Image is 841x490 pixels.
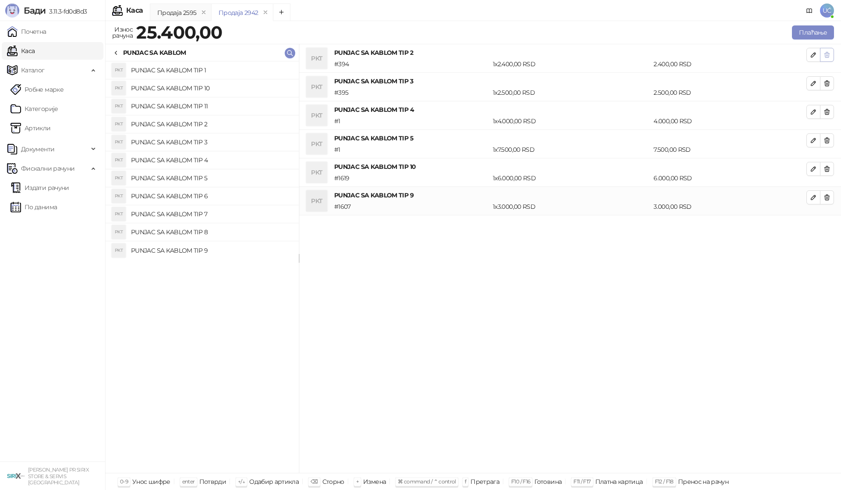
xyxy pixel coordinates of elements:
[322,476,344,487] div: Сторно
[131,207,292,221] h4: PUNJAC SA KABLOM TIP 7
[112,117,126,131] div: PKT
[132,476,170,487] div: Унос шифре
[820,4,834,18] span: UĆ
[306,162,327,183] div: PKT
[334,76,806,86] h4: PUNJAC SA KABLOM TIP 3
[491,202,652,211] div: 1 x 3.000,00 RSD
[136,21,222,43] strong: 25.400,00
[106,61,299,473] div: grid
[131,189,292,203] h4: PUNJAC SA KABLOM TIP 6
[802,4,816,18] a: Документација
[131,225,292,239] h4: PUNJAC SA KABLOM TIP 8
[123,48,186,57] div: PUNJAC SA KABLOM
[11,100,58,118] a: Категорије
[465,478,466,485] span: f
[792,25,834,39] button: Плаћање
[334,162,806,172] h4: PUNJAC SA KABLOM TIP 10
[249,476,299,487] div: Одабир артикла
[112,99,126,113] div: PKT
[332,145,491,154] div: # 1
[491,145,652,154] div: 1 x 7.500,00 RSD
[7,467,25,485] img: 64x64-companyLogo-cb9a1907-c9b0-4601-bb5e-5084e694c383.png
[131,153,292,167] h4: PUNJAC SA KABLOM TIP 4
[306,190,327,211] div: PKT
[131,243,292,258] h4: PUNJAC SA KABLOM TIP 9
[655,478,674,485] span: F12 / F18
[112,153,126,167] div: PKT
[112,189,126,203] div: PKT
[470,476,499,487] div: Претрага
[306,48,327,69] div: PKT
[112,135,126,149] div: PKT
[131,135,292,149] h4: PUNJAC SA KABLOM TIP 3
[7,42,35,60] a: Каса
[11,198,57,216] a: По данима
[46,7,87,15] span: 3.11.3-fd0d8d3
[11,81,64,98] a: Робне марке
[131,81,292,95] h4: PUNJAC SA KABLOM TIP 10
[112,243,126,258] div: PKT
[511,478,530,485] span: F10 / F16
[112,63,126,77] div: PKT
[652,202,808,211] div: 3.000,00 RSD
[273,4,290,21] button: Add tab
[238,478,245,485] span: ↑/↓
[28,467,89,486] small: [PERSON_NAME] PR SIRIX STORE & SERVIS [GEOGRAPHIC_DATA]
[11,179,69,197] a: Издати рачуни
[131,171,292,185] h4: PUNJAC SA KABLOM TIP 5
[573,478,590,485] span: F11 / F17
[398,478,456,485] span: ⌘ command / ⌃ control
[491,59,652,69] div: 1 x 2.400,00 RSD
[332,116,491,126] div: # 1
[157,8,196,18] div: Продаја 2595
[652,88,808,97] div: 2.500,00 RSD
[112,171,126,185] div: PKT
[595,476,643,487] div: Платна картица
[491,116,652,126] div: 1 x 4.000,00 RSD
[652,59,808,69] div: 2.400,00 RSD
[219,8,258,18] div: Продаја 2942
[199,476,226,487] div: Потврди
[334,105,806,114] h4: PUNJAC SA KABLOM TIP 4
[126,7,143,14] div: Каса
[21,160,74,177] span: Фискални рачуни
[491,88,652,97] div: 1 x 2.500,00 RSD
[131,63,292,77] h4: PUNJAC SA KABLOM TIP 1
[21,140,54,158] span: Документи
[110,24,134,41] div: Износ рачуна
[7,23,46,40] a: Почетна
[306,76,327,97] div: PKT
[112,207,126,221] div: PKT
[11,119,51,137] a: ArtikliАртикли
[678,476,728,487] div: Пренос на рачун
[332,173,491,183] div: # 1619
[21,61,45,79] span: Каталог
[311,478,318,485] span: ⌫
[260,9,271,16] button: remove
[198,9,209,16] button: remove
[332,202,491,211] div: # 1607
[332,88,491,97] div: # 395
[5,4,19,18] img: Logo
[131,99,292,113] h4: PUNJAC SA KABLOM TIP 11
[112,81,126,95] div: PKT
[332,59,491,69] div: # 394
[131,117,292,131] h4: PUNJAC SA KABLOM TIP 2
[306,105,327,126] div: PKT
[652,145,808,154] div: 7.500,00 RSD
[334,190,806,200] h4: PUNJAC SA KABLOM TIP 9
[652,116,808,126] div: 4.000,00 RSD
[306,133,327,154] div: PKT
[356,478,359,485] span: +
[491,173,652,183] div: 1 x 6.000,00 RSD
[112,225,126,239] div: PKT
[24,5,46,16] span: Бади
[334,133,806,143] h4: PUNJAC SA KABLOM TIP 5
[120,478,128,485] span: 0-9
[652,173,808,183] div: 6.000,00 RSD
[363,476,386,487] div: Измена
[534,476,562,487] div: Готовина
[334,48,806,57] h4: PUNJAC SA KABLOM TIP 2
[182,478,195,485] span: enter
